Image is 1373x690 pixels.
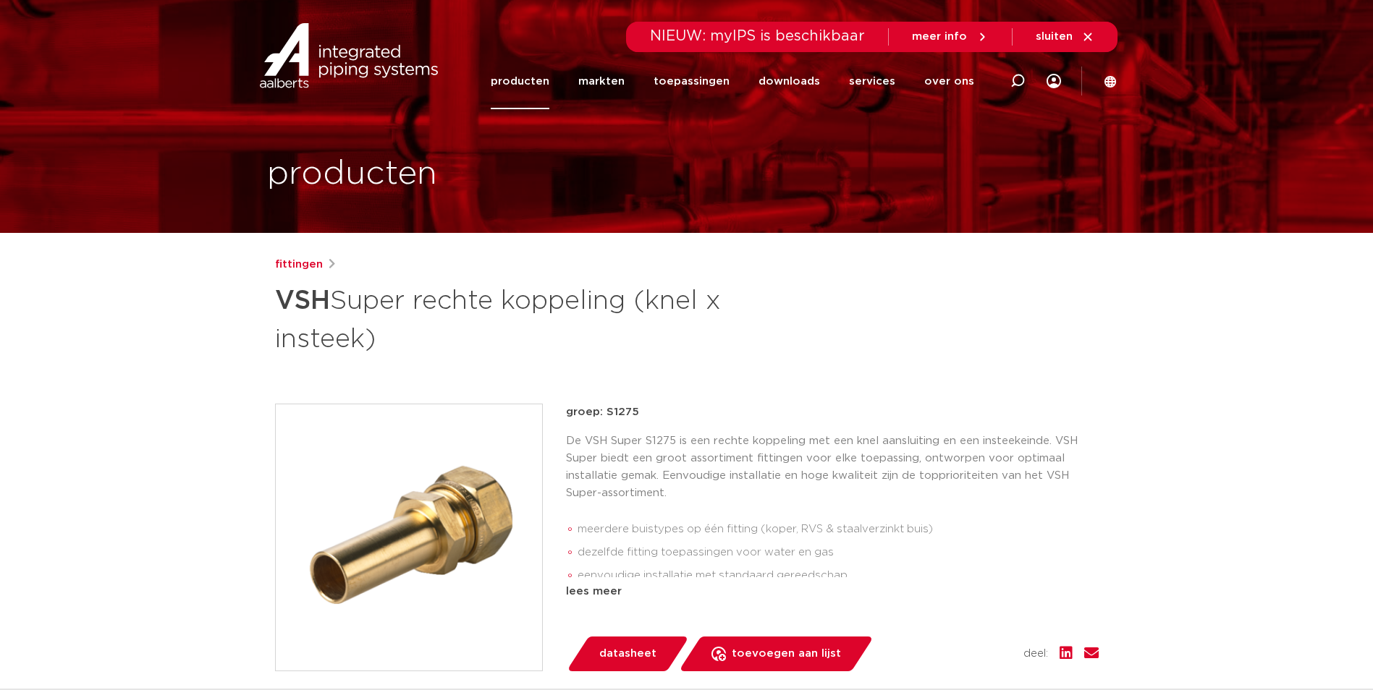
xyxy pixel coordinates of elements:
[275,279,819,357] h1: Super rechte koppeling (knel x insteek)
[491,54,974,109] nav: Menu
[275,288,330,314] strong: VSH
[599,642,656,665] span: datasheet
[912,30,989,43] a: meer info
[849,54,895,109] a: services
[578,564,1099,587] li: eenvoudige installatie met standaard gereedschap
[759,54,820,109] a: downloads
[267,151,437,197] h1: producten
[566,404,1099,421] p: groep: S1275
[1023,645,1048,663] span: deel:
[1036,31,1073,42] span: sluiten
[275,256,323,273] a: fittingen
[566,583,1099,600] div: lees meer
[650,29,865,43] span: NIEUW: myIPS is beschikbaar
[912,31,967,42] span: meer info
[491,54,549,109] a: producten
[566,636,689,671] a: datasheet
[578,518,1099,541] li: meerdere buistypes op één fitting (koper, RVS & staalverzinkt buis)
[276,404,542,670] img: Product Image for VSH Super rechte koppeling (knel x insteek)
[732,642,841,665] span: toevoegen aan lijst
[566,433,1099,502] p: De VSH Super S1275 is een rechte koppeling met een knel aansluiting en een insteekeinde. VSH Supe...
[1036,30,1094,43] a: sluiten
[654,54,730,109] a: toepassingen
[578,541,1099,564] li: dezelfde fitting toepassingen voor water en gas
[578,54,625,109] a: markten
[924,54,974,109] a: over ons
